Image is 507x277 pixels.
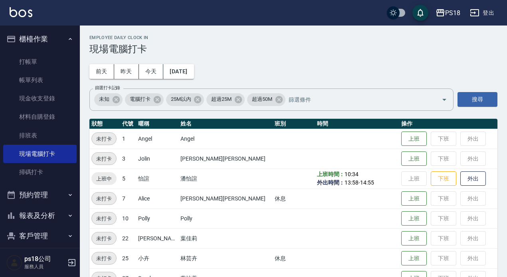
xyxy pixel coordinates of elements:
input: 篩選條件 [287,92,428,106]
td: [PERSON_NAME][PERSON_NAME] [178,149,273,169]
td: 25 [120,248,136,268]
th: 代號 [120,119,136,129]
td: Angel [136,129,178,149]
span: 未打卡 [92,214,116,223]
span: 14:55 [360,179,374,186]
a: 排班表 [3,126,77,145]
td: Angel [178,129,273,149]
button: [DATE] [163,64,194,79]
td: 小卉 [136,248,178,268]
span: 上班中 [91,175,117,183]
button: 外出 [460,171,486,186]
a: 打帳單 [3,53,77,71]
a: 現金收支登錄 [3,89,77,108]
div: 超過50M [247,93,285,106]
span: 未打卡 [92,234,116,243]
button: 前天 [89,64,114,79]
button: 下班 [431,171,456,186]
div: 未知 [94,93,123,106]
td: 葉佳莉 [178,228,273,248]
p: 服務人員 [24,263,65,270]
th: 暱稱 [136,119,178,129]
th: 操作 [399,119,497,129]
button: 搜尋 [457,92,497,107]
span: 25M以內 [166,95,196,103]
th: 狀態 [89,119,120,129]
span: 電腦打卡 [125,95,155,103]
button: 上班 [401,211,427,226]
td: 休息 [273,189,315,208]
span: 未知 [94,95,114,103]
td: 10 [120,208,136,228]
td: 5 [120,169,136,189]
h5: ps18公司 [24,255,65,263]
b: 外出時間： [317,179,345,186]
td: 休息 [273,248,315,268]
div: 超過25M [206,93,245,106]
td: Polly [178,208,273,228]
td: 22 [120,228,136,248]
span: 未打卡 [92,155,116,163]
h2: Employee Daily Clock In [89,35,497,40]
div: 電腦打卡 [125,93,164,106]
th: 姓名 [178,119,273,129]
button: PS18 [432,5,463,21]
button: 昨天 [114,64,139,79]
td: [PERSON_NAME][PERSON_NAME] [178,189,273,208]
span: 未打卡 [92,194,116,203]
td: Polly [136,208,178,228]
button: 櫃檯作業 [3,29,77,49]
button: 客戶管理 [3,226,77,246]
td: Jolin [136,149,178,169]
td: 潘怡諠 [178,169,273,189]
button: 今天 [139,64,164,79]
td: Alice [136,189,178,208]
div: PS18 [445,8,460,18]
a: 掃碼打卡 [3,163,77,181]
button: 上班 [401,251,427,266]
td: - [315,169,400,189]
a: 現場電腦打卡 [3,145,77,163]
td: 1 [120,129,136,149]
b: 上班時間： [317,171,345,177]
a: 材料自購登錄 [3,108,77,126]
td: 3 [120,149,136,169]
td: 7 [120,189,136,208]
td: 怡諠 [136,169,178,189]
th: 班別 [273,119,315,129]
button: 登出 [467,6,497,20]
button: Open [438,93,451,106]
span: 10:34 [345,171,358,177]
button: 上班 [401,151,427,166]
td: [PERSON_NAME] [136,228,178,248]
span: 未打卡 [92,254,116,263]
button: save [412,5,428,21]
span: 13:58 [345,179,358,186]
th: 時間 [315,119,400,129]
button: 報表及分析 [3,205,77,226]
td: 林芸卉 [178,248,273,268]
button: 上班 [401,191,427,206]
img: Person [6,255,22,271]
div: 25M以內 [166,93,204,106]
span: 未打卡 [92,135,116,143]
span: 超過50M [247,95,277,103]
button: 上班 [401,132,427,146]
a: 帳單列表 [3,71,77,89]
button: 上班 [401,231,427,246]
img: Logo [10,7,32,17]
span: 超過25M [206,95,236,103]
button: 員工及薪資 [3,246,77,267]
button: 預約管理 [3,185,77,205]
label: 篩選打卡記錄 [95,85,120,91]
h3: 現場電腦打卡 [89,43,497,55]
